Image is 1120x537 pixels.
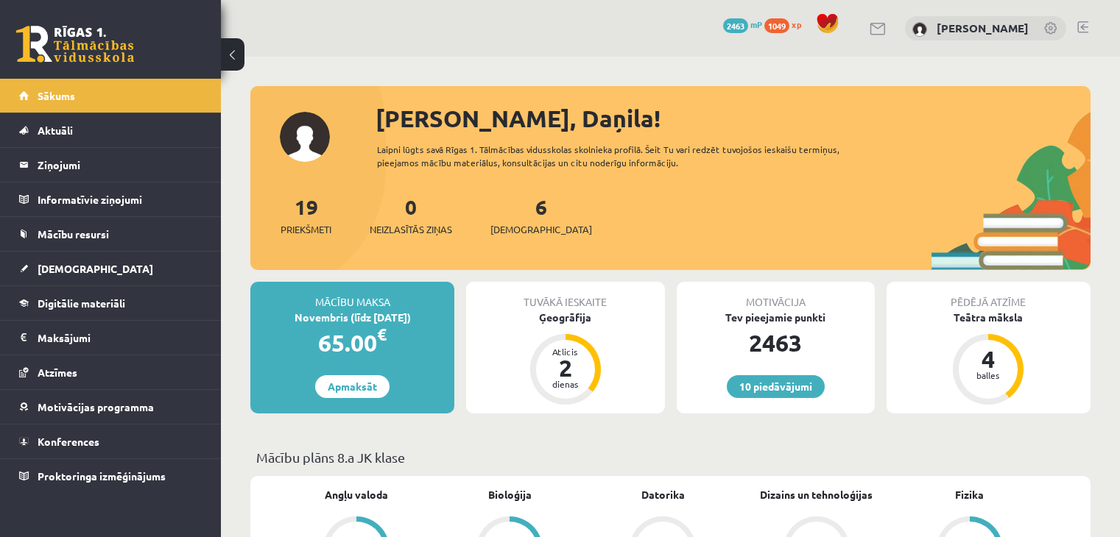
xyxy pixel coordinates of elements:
[760,487,873,502] a: Dizains un tehnoloģijas
[887,282,1091,310] div: Pēdējā atzīme
[19,252,202,285] a: [DEMOGRAPHIC_DATA]
[370,222,452,237] span: Neizlasītās ziņas
[466,282,664,310] div: Tuvākā ieskaite
[543,347,588,356] div: Atlicis
[38,182,202,216] legend: Informatīvie ziņojumi
[543,356,588,380] div: 2
[490,222,592,237] span: [DEMOGRAPHIC_DATA]
[281,193,331,237] a: 19Priekšmeti
[325,487,388,502] a: Angļu valoda
[723,18,748,33] span: 2463
[38,400,154,413] span: Motivācijas programma
[490,193,592,237] a: 6[DEMOGRAPHIC_DATA]
[750,18,762,30] span: mP
[38,435,99,448] span: Konferences
[377,324,387,345] span: €
[250,310,454,325] div: Novembris (līdz [DATE])
[677,282,875,310] div: Motivācija
[792,18,801,30] span: xp
[488,487,532,502] a: Bioloģija
[955,487,984,502] a: Fizika
[466,310,664,325] div: Ģeogrāfija
[16,26,134,63] a: Rīgas 1. Tālmācības vidusskola
[19,390,202,424] a: Motivācijas programma
[966,347,1010,371] div: 4
[315,375,390,398] a: Apmaksāt
[723,18,762,30] a: 2463 mP
[19,79,202,113] a: Sākums
[281,222,331,237] span: Priekšmeti
[376,101,1091,136] div: [PERSON_NAME], Daņila!
[19,148,202,182] a: Ziņojumi
[887,310,1091,407] a: Teātra māksla 4 balles
[38,124,73,137] span: Aktuāli
[19,424,202,458] a: Konferences
[937,21,1029,35] a: [PERSON_NAME]
[887,310,1091,325] div: Teātra māksla
[370,193,452,237] a: 0Neizlasītās ziņas
[19,321,202,355] a: Maksājumi
[38,296,125,310] span: Digitālie materiāli
[38,89,75,102] span: Sākums
[256,447,1085,467] p: Mācību plāns 8.a JK klase
[764,18,789,33] span: 1049
[677,325,875,360] div: 2463
[764,18,809,30] a: 1049 xp
[466,310,664,407] a: Ģeogrāfija Atlicis 2 dienas
[38,366,77,379] span: Atzīmes
[19,286,202,320] a: Digitālie materiāli
[19,459,202,493] a: Proktoringa izmēģinājums
[912,22,927,37] img: Daņila Dubro
[19,182,202,216] a: Informatīvie ziņojumi
[677,310,875,325] div: Tev pieejamie punkti
[38,469,166,483] span: Proktoringa izmēģinājums
[19,217,202,251] a: Mācību resursi
[38,321,202,355] legend: Maksājumi
[19,113,202,147] a: Aktuāli
[19,355,202,389] a: Atzīmes
[543,380,588,388] div: dienas
[250,325,454,360] div: 65.00
[250,282,454,310] div: Mācību maksa
[966,371,1010,380] div: balles
[38,227,109,241] span: Mācību resursi
[38,262,153,275] span: [DEMOGRAPHIC_DATA]
[641,487,685,502] a: Datorika
[727,375,825,398] a: 10 piedāvājumi
[377,143,881,169] div: Laipni lūgts savā Rīgas 1. Tālmācības vidusskolas skolnieka profilā. Šeit Tu vari redzēt tuvojošo...
[38,148,202,182] legend: Ziņojumi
